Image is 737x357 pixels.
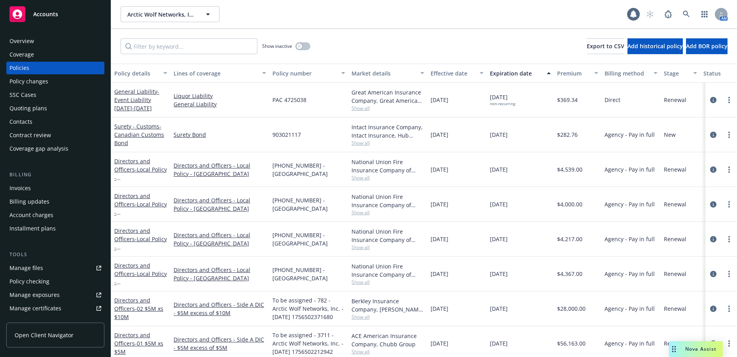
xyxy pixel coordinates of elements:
span: Agency - Pay in full [605,130,655,139]
span: Agency - Pay in full [605,165,655,174]
span: - Local Policy - [GEOGRAPHIC_DATA] [114,200,167,233]
span: $4,367.00 [557,270,582,278]
span: [PHONE_NUMBER] - [GEOGRAPHIC_DATA] [272,231,345,247]
button: Lines of coverage [170,64,269,83]
span: Renewal [664,165,686,174]
a: Directors and Officers - Local Policy - [GEOGRAPHIC_DATA] [174,266,266,282]
a: Contacts [6,115,104,128]
span: Renewal [664,96,686,104]
a: Surety Bond [174,130,266,139]
span: Show all [351,348,424,355]
button: Effective date [427,64,487,83]
span: [DATE] [431,235,448,243]
div: Manage exposures [9,289,60,301]
a: circleInformation [709,304,718,314]
div: Billing [6,171,104,179]
a: Directors and Officers [114,262,167,302]
a: Start snowing [642,6,658,22]
span: [DATE] [490,130,508,139]
span: $282.76 [557,130,578,139]
span: Add historical policy [627,42,683,50]
span: Agency - Pay in full [605,304,655,313]
div: Berkley Insurance Company, [PERSON_NAME] Corporation [351,297,424,314]
div: Billing method [605,69,649,77]
a: circleInformation [709,95,718,105]
div: Lines of coverage [174,69,257,77]
a: General Liability [174,100,266,108]
span: 903021117 [272,130,301,139]
a: more [724,339,734,348]
a: Policy checking [6,275,104,288]
div: National Union Fire Insurance Company of [GEOGRAPHIC_DATA], [GEOGRAPHIC_DATA], AIG [351,158,424,174]
span: [DATE] [490,270,508,278]
span: Show all [351,314,424,320]
span: Show all [351,279,424,285]
div: Coverage [9,48,34,61]
span: [DATE] [490,93,515,106]
span: $4,217.00 [557,235,582,243]
a: circleInformation [709,234,718,244]
div: Contract review [9,129,51,142]
button: Add historical policy [627,38,683,54]
span: Nova Assist [685,346,716,352]
div: Policy checking [9,275,49,288]
span: Arctic Wolf Networks, Inc. [127,10,196,19]
div: Quoting plans [9,102,47,115]
a: Directors and Officers - Side A DIC - $5M excess of $10M [174,300,266,317]
a: Installment plans [6,222,104,235]
span: [PHONE_NUMBER] - [GEOGRAPHIC_DATA] [272,266,345,282]
button: Expiration date [487,64,554,83]
div: Policy number [272,69,336,77]
a: circleInformation [709,339,718,348]
div: Stage [664,69,688,77]
a: Account charges [6,209,104,221]
span: New [664,130,676,139]
button: Policy details [111,64,170,83]
span: [DATE] [431,339,448,348]
span: Export to CSV [587,42,624,50]
div: Contacts [9,115,32,128]
div: ACE American Insurance Company, Chubb Group [351,332,424,348]
div: Market details [351,69,416,77]
div: Account charges [9,209,53,221]
span: [DATE] [490,235,508,243]
a: Directors and Officers - Local Policy - [GEOGRAPHIC_DATA] [174,231,266,247]
a: more [724,130,734,140]
div: Overview [9,35,34,47]
span: [DATE] [490,339,508,348]
span: To be assigned - 782 - Arctic Wolf Networks, Inc. - [DATE] 1756502371680 [272,296,345,321]
div: Tools [6,251,104,259]
a: Manage claims [6,315,104,328]
span: [DATE] [431,270,448,278]
span: To be assigned - 3711 - Arctic Wolf Networks, Inc. - [DATE] 1756502212942 [272,331,345,356]
a: Manage certificates [6,302,104,315]
div: Billing updates [9,195,49,208]
button: Add BOR policy [686,38,728,54]
a: General Liability [114,88,159,112]
a: Surety - Customs [114,123,164,147]
button: Premium [554,64,601,83]
span: Open Client Navigator [15,331,74,339]
span: $28,000.00 [557,304,586,313]
a: Search [678,6,694,22]
span: Show all [351,140,424,146]
span: Agency - Pay in full [605,270,655,278]
div: Coverage gap analysis [9,142,68,155]
a: Liquor Liability [174,92,266,100]
span: - 01 $5M xs $5M [114,340,163,355]
button: Policy number [269,64,348,83]
span: Renewal [664,339,686,348]
a: Billing updates [6,195,104,208]
div: Intact Insurance Company, Intact Insurance, Hub International Limited [351,123,424,140]
span: - Local Policy - [GEOGRAPHIC_DATA] [114,270,167,302]
span: Agency - Pay in full [605,200,655,208]
div: Invoices [9,182,31,195]
span: Renewal [664,200,686,208]
a: Directors and Officers [114,227,167,268]
button: Stage [661,64,700,83]
a: Invoices [6,182,104,195]
a: Manage files [6,262,104,274]
div: Great American Insurance Company, Great American Insurance Group [351,88,424,105]
a: Manage exposures [6,289,104,301]
div: National Union Fire Insurance Company of [GEOGRAPHIC_DATA], [GEOGRAPHIC_DATA], AIG [351,227,424,244]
